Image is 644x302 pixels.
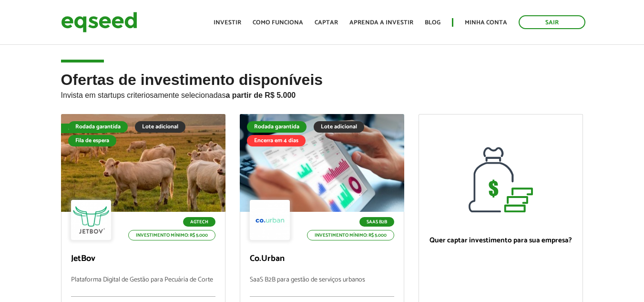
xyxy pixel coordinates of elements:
a: Minha conta [465,20,507,26]
a: Blog [425,20,440,26]
div: Rodada garantida [68,121,128,133]
div: Lote adicional [135,121,185,133]
p: JetBov [71,254,215,264]
p: Quer captar investimento para sua empresa? [429,236,573,245]
h2: Ofertas de investimento disponíveis [61,72,583,114]
p: SaaS B2B para gestão de serviços urbanos [250,276,394,297]
img: EqSeed [61,10,137,35]
p: Plataforma Digital de Gestão para Pecuária de Corte [71,276,215,297]
a: Sair [519,15,585,29]
div: Fila de espera [61,124,110,133]
p: SaaS B2B [359,217,394,227]
a: Captar [315,20,338,26]
p: Investimento mínimo: R$ 5.000 [128,230,215,240]
a: Aprenda a investir [349,20,413,26]
p: Investimento mínimo: R$ 5.000 [307,230,394,240]
div: Lote adicional [314,121,364,133]
a: Como funciona [253,20,303,26]
p: Co.Urban [250,254,394,264]
div: Rodada garantida [247,121,307,133]
div: Fila de espera [68,135,116,146]
strong: a partir de R$ 5.000 [226,91,296,99]
a: Investir [214,20,241,26]
div: Encerra em 4 dias [247,135,306,146]
p: Agtech [183,217,215,227]
p: Invista em startups criteriosamente selecionadas [61,88,583,100]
